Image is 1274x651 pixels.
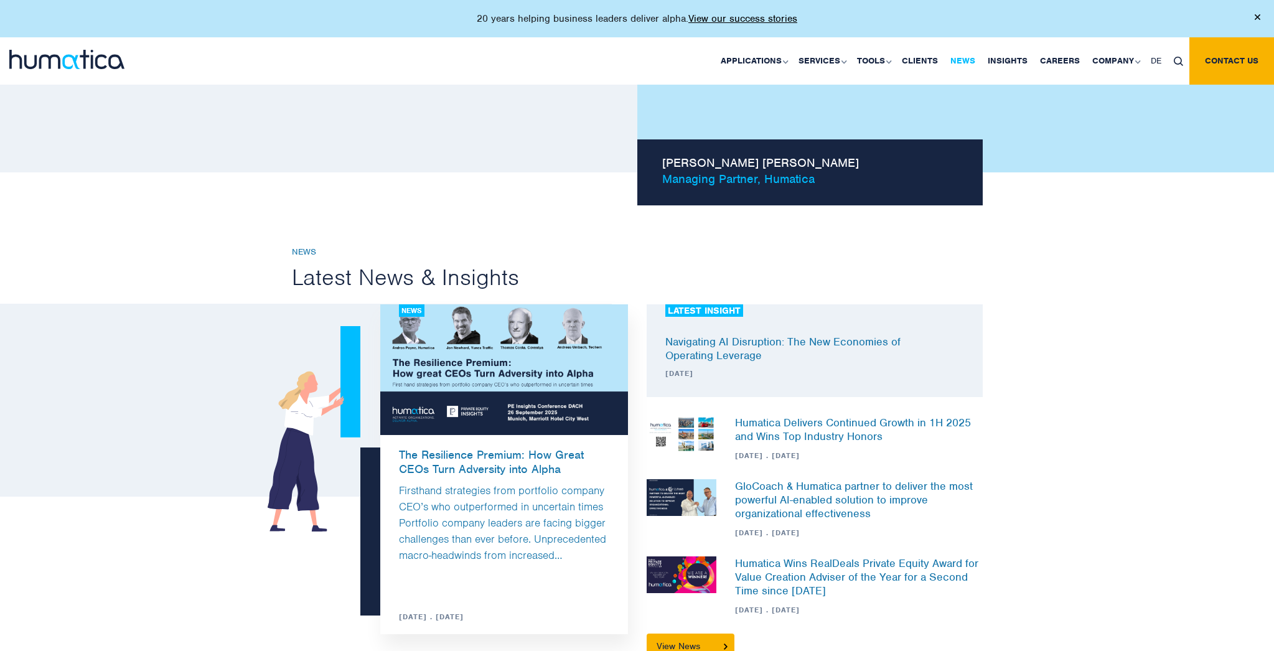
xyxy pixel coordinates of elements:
a: Company [1086,37,1145,85]
a: Insights [981,37,1034,85]
h6: News [292,247,983,258]
a: Humatica Delivers Continued Growth in 1H 2025 and Wins Top Industry Honors [735,416,971,443]
img: arrowicon [724,644,728,649]
a: Navigating AI Disruption: The New Economies of Operating Leverage [665,335,901,362]
a: Services [792,37,851,85]
img: News [647,416,717,452]
div: LATEST INSIGHT [665,304,743,317]
a: Contact us [1189,37,1274,85]
a: View our success stories [688,12,797,25]
a: DE [1145,37,1168,85]
span: [PERSON_NAME] [PERSON_NAME] [662,158,964,168]
h2: Latest News & Insights [292,263,983,292]
a: Clients [896,37,944,85]
span: [DATE] . [DATE] [735,605,983,615]
a: Tools [851,37,896,85]
span: [DATE] . [DATE] [735,451,983,461]
img: blog1 [380,304,628,435]
a: News [944,37,981,85]
span: [DATE] . [DATE] [735,528,983,538]
a: Firsthand strategies from portfolio company CEO’s who outperformed in uncertain times Portfolio c... [399,484,606,562]
img: search_icon [1174,57,1183,66]
a: The Resilience Premium: How Great CEOs Turn Adversity into Alpha [380,435,628,476]
a: GloCoach & Humatica partner to deliver the most powerful AI-enabled solution to improve organizat... [735,479,973,520]
span: [DATE] . [DATE] [380,612,464,622]
span: [DATE] [665,368,945,378]
a: Humatica Wins RealDeals Private Equity Award for Value Creation Adviser of the Year for a Second ... [735,556,978,597]
span: DE [1151,55,1161,66]
div: News [399,304,424,317]
img: News [647,556,717,593]
a: Careers [1034,37,1086,85]
img: newsgirl [268,326,361,532]
a: Applications [714,37,792,85]
p: Managing Partner, Humatica [662,158,964,187]
img: News [647,479,717,516]
p: 20 years helping business leaders deliver alpha. [477,12,797,25]
img: logo [9,50,124,69]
